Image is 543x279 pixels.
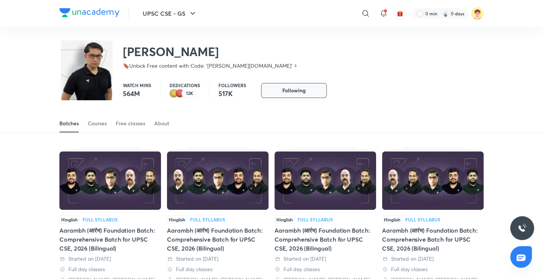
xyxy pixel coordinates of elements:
[167,215,187,224] span: Hinglish
[59,226,161,253] div: Aarambh (आरंभ) Foundation Batch: Comprehensive Batch for UPSC CSE, 2026 (Bilingual)
[405,217,440,222] div: Full Syllabus
[218,89,246,98] p: 517K
[59,266,161,273] div: Full day classes
[59,215,80,224] span: Hinglish
[382,151,484,210] img: Thumbnail
[59,114,79,132] a: Batches
[394,7,406,19] button: avatar
[274,215,295,224] span: Hinglish
[123,62,292,70] p: 🔖Unlock Free content with Code: '[PERSON_NAME][DOMAIN_NAME]'
[170,89,179,98] img: educator badge2
[167,266,269,273] div: Full day classes
[397,10,403,17] img: avatar
[123,44,298,59] h2: [PERSON_NAME]
[382,266,484,273] div: Full day classes
[176,89,184,98] img: educator badge1
[382,226,484,253] div: Aarambh (आरंभ) Foundation Batch: Comprehensive Batch for UPSC CSE, 2026 (Bilingual)
[59,8,120,17] img: Company Logo
[518,224,527,233] img: ttu
[442,10,449,17] img: streak
[274,255,376,263] div: Started on 30 Jun 2025
[190,217,225,222] div: Full Syllabus
[274,151,376,210] img: Thumbnail
[59,151,161,210] img: Thumbnail
[123,83,151,88] p: Watch mins
[116,114,145,132] a: Free classes
[186,91,193,96] p: 12K
[282,87,305,94] span: Following
[298,217,333,222] div: Full Syllabus
[116,120,145,127] div: Free classes
[154,114,169,132] a: About
[59,120,79,127] div: Batches
[88,114,107,132] a: Courses
[382,255,484,263] div: Started on 8 Jun 2025
[167,151,269,210] img: Thumbnail
[274,266,376,273] div: Full day classes
[471,7,484,20] img: Pawan Raghuwanshi
[59,8,120,19] a: Company Logo
[382,215,402,224] span: Hinglish
[274,226,376,253] div: Aarambh (आरंभ) Foundation Batch: Comprehensive Batch for UPSC CSE, 2026 (Bilingual)
[218,83,246,88] p: Followers
[170,83,200,88] p: Dedications
[123,89,151,98] p: 564M
[167,255,269,263] div: Started on 9 Jul 2025
[83,217,118,222] div: Full Syllabus
[261,83,327,98] button: Following
[167,226,269,253] div: Aarambh (आरंभ) Foundation Batch: Comprehensive Batch for UPSC CSE, 2026 (Bilingual)
[61,42,112,112] img: class
[138,6,202,21] button: UPSC CSE - GS
[154,120,169,127] div: About
[88,120,107,127] div: Courses
[59,255,161,263] div: Started on 17 Jul 2025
